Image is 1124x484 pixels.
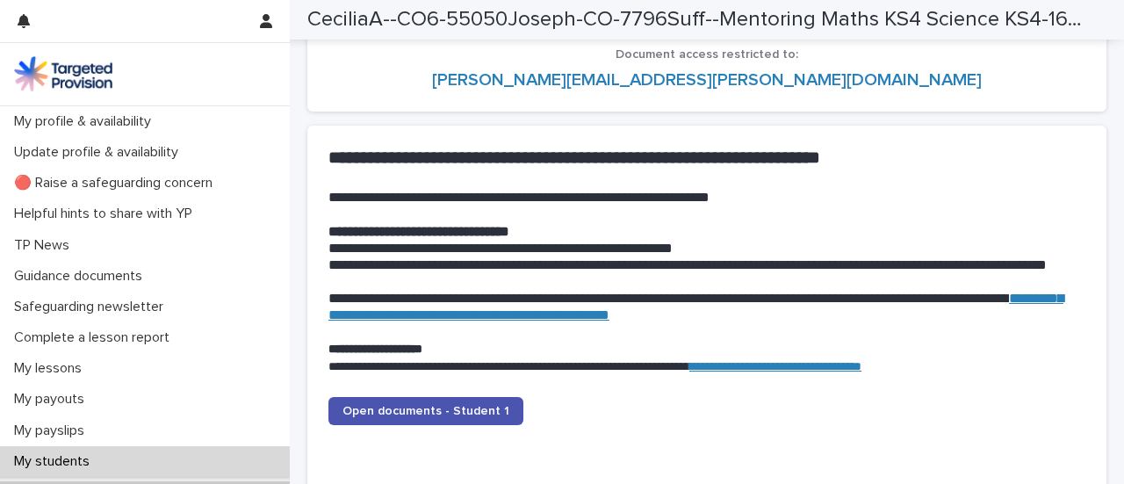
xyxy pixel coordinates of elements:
p: My lessons [7,360,96,377]
p: My students [7,453,104,470]
a: [PERSON_NAME][EMAIL_ADDRESS][PERSON_NAME][DOMAIN_NAME] [432,71,982,89]
p: My payouts [7,391,98,408]
span: Document access restricted to: [616,48,798,61]
p: My payslips [7,423,98,439]
img: M5nRWzHhSzIhMunXDL62 [14,56,112,91]
p: Safeguarding newsletter [7,299,177,315]
p: Complete a lesson report [7,329,184,346]
p: My profile & availability [7,113,165,130]
p: Helpful hints to share with YP [7,206,206,222]
h2: CeciliaA--CO6-55050Joseph-CO-7796Suff--Mentoring Maths KS4 Science KS4-16277 [307,7,1086,33]
span: Open documents - Student 1 [342,405,509,417]
p: Update profile & availability [7,144,192,161]
p: Guidance documents [7,268,156,285]
a: Open documents - Student 1 [328,397,523,425]
p: TP News [7,237,83,254]
p: 🔴 Raise a safeguarding concern [7,175,227,191]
